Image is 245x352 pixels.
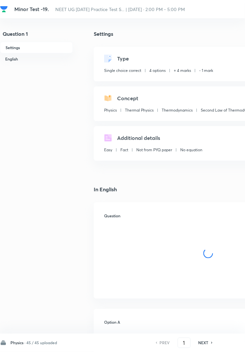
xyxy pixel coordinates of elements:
p: Single choice correct [104,68,141,74]
p: Physics [104,107,117,113]
p: Not from PYQ paper [136,147,172,153]
img: questionType.svg [104,55,112,62]
h6: PREV [160,340,170,346]
h5: Concept [117,94,138,102]
span: NEET UG [DATE] Practice Test S... | [DATE] · 2:00 PM - 5:00 PM [55,6,185,12]
h6: NEXT [198,340,209,346]
h5: Type [117,55,129,62]
p: Easy [104,147,112,153]
p: Thermal Physics [125,107,154,113]
p: No equation [180,147,202,153]
p: + 4 marks [174,68,191,74]
h6: Physics · [10,340,25,346]
p: 4 options [149,68,166,74]
p: Fact [120,147,128,153]
p: Thermodynamics [162,107,193,113]
p: - 1 mark [199,68,213,74]
img: questionConcept.svg [104,94,112,102]
span: Minor Test -19. [14,6,49,12]
h6: 45 / 45 uploaded [26,340,57,346]
img: questionDetails.svg [104,134,112,142]
h5: Additional details [117,134,160,142]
